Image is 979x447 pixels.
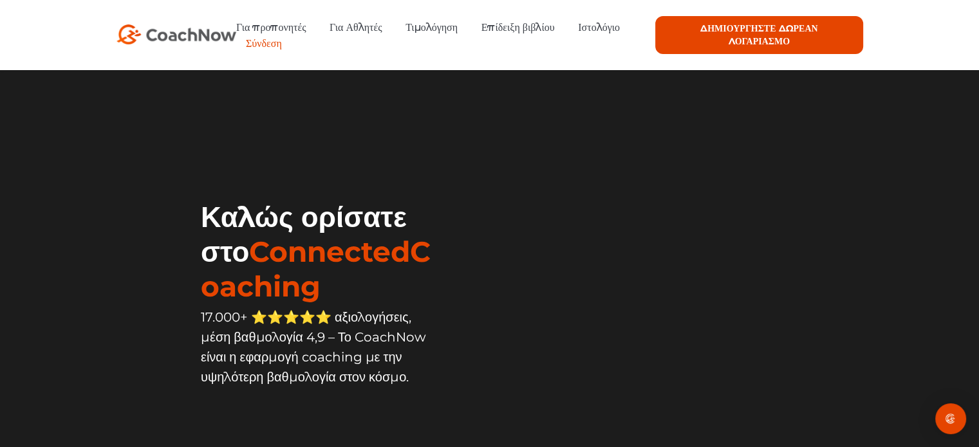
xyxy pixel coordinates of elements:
div: Open Intercom Messenger [935,403,966,434]
font: 17.000+ ⭐️⭐️⭐️⭐️⭐️ αξιολογήσεις, μέση βαθμολογία 4,9 – Το CoachNow είναι η εφαρμογή coaching με τ... [201,309,426,385]
iframe: Ενσωματωμένο CTA [201,411,362,445]
a: Για προπονητές [236,21,306,33]
img: Λογότυπο CoachNow [117,24,236,44]
a: Ιστολόγιο [578,21,620,33]
font: Καλώς ορίσατε στο [201,199,407,269]
a: Για Αθλητές [330,21,382,33]
a: Σύνδεση [246,37,282,50]
a: Επίδειξη βιβλίου [481,21,555,33]
font: ConnectedCoaching [201,234,431,304]
a: ΔΗΜΙΟΥΡΓΗΣΤΕ ΔΩΡΕΑΝ ΛΟΓΑΡΙΑΣΜΟ [655,16,863,54]
a: Τιμολόγηση [406,21,458,33]
font: ΔΗΜΙΟΥΡΓΗΣΤΕ ΔΩΡΕΑΝ ΛΟΓΑΡΙΑΣΜΟ [700,23,817,47]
